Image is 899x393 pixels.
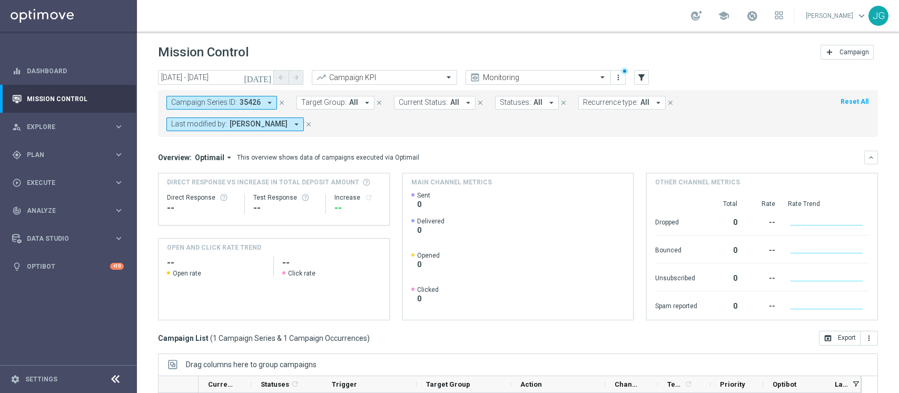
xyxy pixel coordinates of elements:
[839,48,869,56] span: Campaign
[25,376,57,382] a: Settings
[654,98,663,107] i: arrow_drop_down
[12,150,22,160] i: gps_fixed
[805,8,868,24] a: [PERSON_NAME]keyboard_arrow_down
[470,72,480,83] i: preview
[242,70,274,86] button: [DATE]
[334,202,381,214] div: --
[463,98,473,107] i: arrow_drop_down
[114,150,124,160] i: keyboard_arrow_right
[171,98,237,107] span: Campaign Series ID:
[27,124,114,130] span: Explore
[819,331,861,346] button: open_in_browser Export
[417,225,444,235] span: 0
[166,117,304,131] button: Last modified by: [PERSON_NAME] arrow_drop_down
[520,380,542,388] span: Action
[277,97,287,109] button: close
[12,95,124,103] div: Mission Control
[297,96,374,110] button: Target Group: All arrow_drop_down
[27,57,124,85] a: Dashboard
[292,120,301,129] i: arrow_drop_down
[195,153,224,162] span: Optimail
[864,151,878,164] button: keyboard_arrow_down
[224,153,234,162] i: arrow_drop_down
[825,48,834,56] i: add
[865,334,873,342] i: more_vert
[230,120,288,129] span: [PERSON_NAME]
[12,66,22,76] i: equalizer
[114,205,124,215] i: keyboard_arrow_right
[655,297,697,313] div: Spam reported
[450,98,459,107] span: All
[376,99,383,106] i: close
[824,334,832,342] i: open_in_browser
[819,333,878,342] multiple-options-button: Export to CSV
[821,45,874,60] button: add Campaign
[750,241,775,258] div: --
[301,98,347,107] span: Target Group:
[750,213,775,230] div: --
[12,206,114,215] div: Analyze
[278,99,285,106] i: close
[253,202,318,214] div: --
[253,193,318,202] div: Test Response
[27,152,114,158] span: Plan
[12,122,114,132] div: Explore
[750,297,775,313] div: --
[710,269,737,286] div: 0
[12,178,22,188] i: play_circle_outline
[856,10,867,22] span: keyboard_arrow_down
[399,98,448,107] span: Current Status:
[12,234,124,243] button: Data Studio keyboard_arrow_right
[305,121,312,128] i: close
[158,153,192,162] h3: Overview:
[750,269,775,286] div: --
[655,178,740,187] h4: Other channel metrics
[362,98,372,107] i: arrow_drop_down
[683,378,693,390] span: Calculate column
[560,99,567,106] i: close
[417,217,444,225] span: Delivered
[12,234,114,243] div: Data Studio
[167,243,261,252] h4: OPEN AND CLICK RATE TREND
[278,74,285,81] i: arrow_back
[237,153,419,162] div: This overview shows data of campaigns executed via Optimail
[710,200,737,208] div: Total
[114,122,124,132] i: keyboard_arrow_right
[158,333,370,343] h3: Campaign List
[158,45,249,60] h1: Mission Control
[615,380,640,388] span: Channel
[495,96,559,110] button: Statuses: All arrow_drop_down
[288,269,315,278] span: Click rate
[291,380,299,388] i: refresh
[158,70,274,85] input: Select date range
[417,260,440,269] span: 0
[27,252,110,280] a: Optibot
[274,70,289,85] button: arrow_back
[110,263,124,270] div: +10
[12,122,22,132] i: person_search
[334,193,381,202] div: Increase
[666,97,675,109] button: close
[27,235,114,242] span: Data Studio
[534,98,542,107] span: All
[364,193,373,202] button: refresh
[547,98,556,107] i: arrow_drop_down
[12,67,124,75] button: equalizer Dashboard
[667,380,683,388] span: Templates
[788,200,869,208] div: Rate Trend
[114,178,124,188] i: keyboard_arrow_right
[12,57,124,85] div: Dashboard
[114,233,124,243] i: keyboard_arrow_right
[12,207,124,215] div: track_changes Analyze keyboard_arrow_right
[304,119,313,130] button: close
[12,262,124,271] button: lightbulb Optibot +10
[282,257,380,269] h2: --
[500,98,531,107] span: Statuses:
[192,153,237,162] button: Optimail arrow_drop_down
[27,208,114,214] span: Analyze
[720,380,745,388] span: Priority
[261,380,289,388] span: Statuses
[466,70,611,85] ng-select: Monitoring
[208,380,233,388] span: Current Status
